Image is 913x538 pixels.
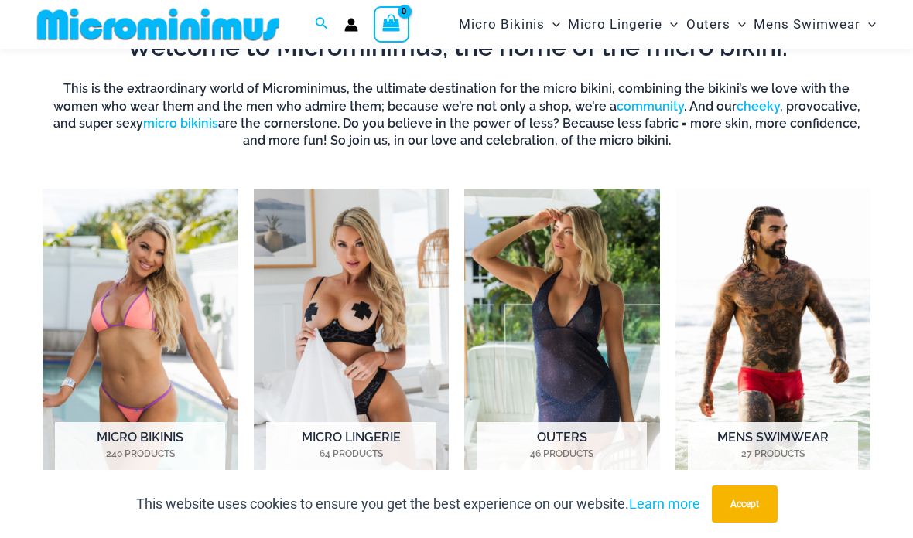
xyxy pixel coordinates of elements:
[254,189,450,492] a: Visit product category Micro Lingerie
[568,5,662,44] span: Micro Lingerie
[464,189,660,492] a: Visit product category Outers
[315,15,329,34] a: Search icon link
[686,5,730,44] span: Outers
[860,5,876,44] span: Menu Toggle
[453,2,882,46] nav: Site Navigation
[564,5,682,44] a: Micro LingerieMenu ToggleMenu Toggle
[43,80,870,150] h6: This is the extraordinary world of Microminimus, the ultimate destination for the micro bikini, c...
[31,7,286,42] img: MM SHOP LOGO FLAT
[662,5,678,44] span: Menu Toggle
[374,6,409,42] a: View Shopping Cart, empty
[629,495,700,512] a: Learn more
[688,422,858,470] h2: Mens Swimwear
[136,492,700,516] p: This website uses cookies to ensure you get the best experience on our website.
[682,5,750,44] a: OutersMenu ToggleMenu Toggle
[266,422,436,470] h2: Micro Lingerie
[730,5,746,44] span: Menu Toggle
[675,189,871,492] img: Mens Swimwear
[43,189,238,492] img: Micro Bikinis
[143,116,218,131] a: micro bikinis
[266,447,436,461] mark: 64 Products
[459,5,545,44] span: Micro Bikinis
[55,422,225,470] h2: Micro Bikinis
[55,447,225,461] mark: 240 Products
[545,5,560,44] span: Menu Toggle
[477,447,647,461] mark: 46 Products
[464,189,660,492] img: Outers
[750,5,880,44] a: Mens SwimwearMenu ToggleMenu Toggle
[43,189,238,492] a: Visit product category Micro Bikinis
[455,5,564,44] a: Micro BikinisMenu ToggleMenu Toggle
[754,5,860,44] span: Mens Swimwear
[737,99,780,114] a: cheeky
[477,422,647,470] h2: Outers
[617,99,684,114] a: community
[675,189,871,492] a: Visit product category Mens Swimwear
[712,485,778,523] button: Accept
[344,18,358,32] a: Account icon link
[688,447,858,461] mark: 27 Products
[254,189,450,492] img: Micro Lingerie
